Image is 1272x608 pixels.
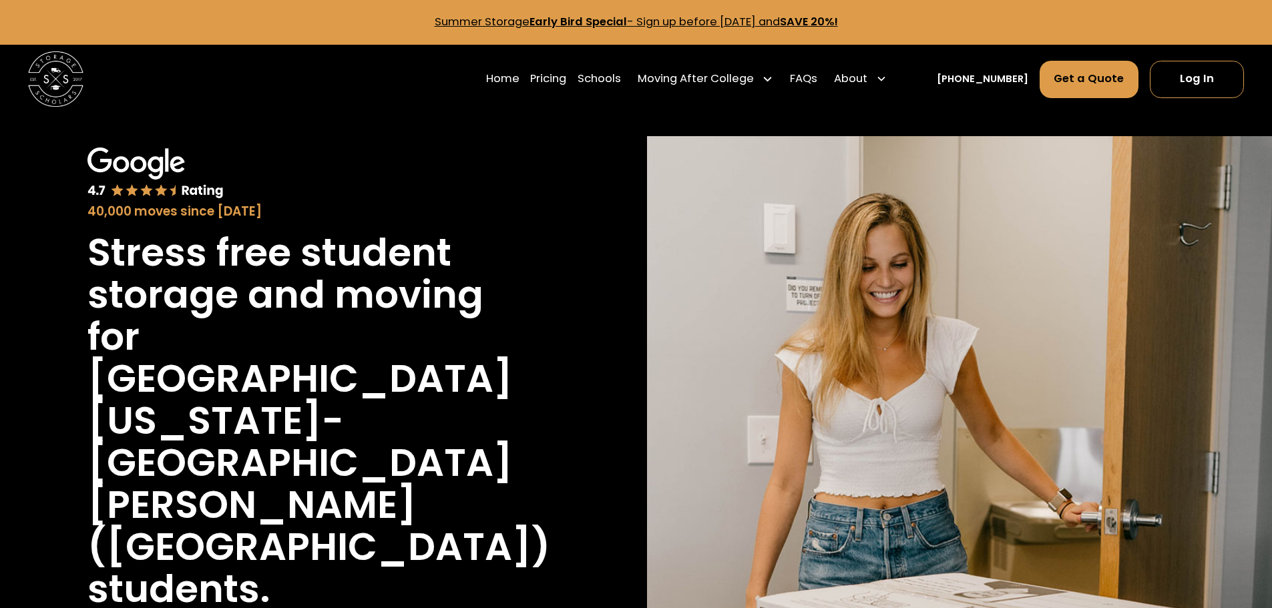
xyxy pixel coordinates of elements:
[486,59,519,98] a: Home
[834,71,867,87] div: About
[87,147,224,200] img: Google 4.7 star rating
[530,59,566,98] a: Pricing
[829,59,893,98] div: About
[529,14,627,29] strong: Early Bird Special
[578,59,621,98] a: Schools
[87,232,538,358] h1: Stress free student storage and moving for
[28,51,83,107] img: Storage Scholars main logo
[87,358,550,568] h1: [GEOGRAPHIC_DATA][US_STATE]-[GEOGRAPHIC_DATA][PERSON_NAME] ([GEOGRAPHIC_DATA])
[87,202,538,221] div: 40,000 moves since [DATE]
[28,51,83,107] a: home
[780,14,838,29] strong: SAVE 20%!
[790,59,817,98] a: FAQs
[1040,61,1139,98] a: Get a Quote
[638,71,754,87] div: Moving After College
[937,72,1028,87] a: [PHONE_NUMBER]
[435,14,838,29] a: Summer StorageEarly Bird Special- Sign up before [DATE] andSAVE 20%!
[632,59,779,98] div: Moving After College
[1150,61,1244,98] a: Log In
